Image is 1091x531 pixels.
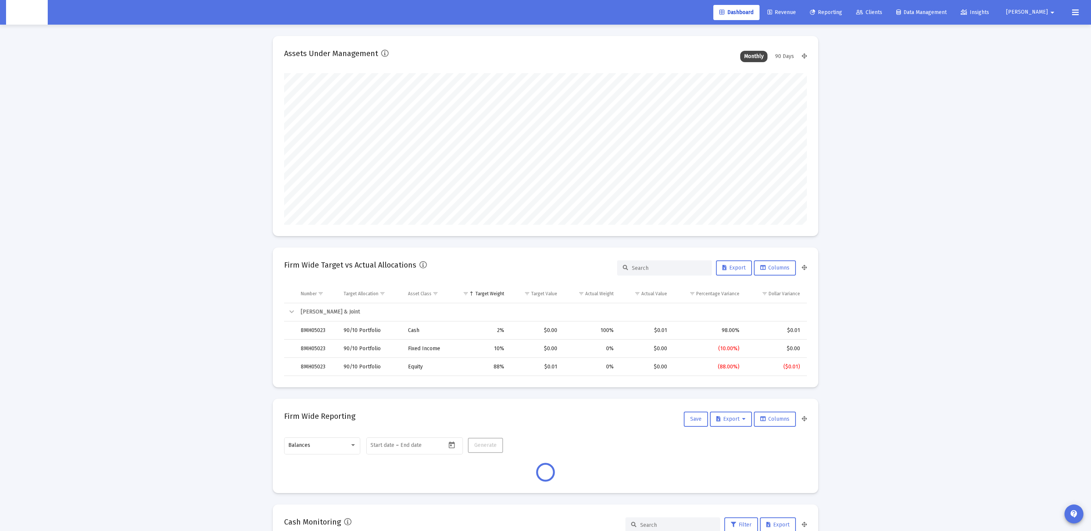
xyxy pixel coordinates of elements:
span: Dashboard [719,9,753,16]
input: Start date [370,442,394,448]
span: Save [690,416,702,422]
span: – [396,442,399,448]
div: 10% [458,345,504,352]
div: Data grid [284,285,807,376]
div: $0.01 [515,363,557,371]
input: End date [400,442,437,448]
h2: Cash Monitoring [284,516,341,528]
span: Generate [474,442,497,448]
td: Column Actual Value [619,285,672,303]
div: 98.00% [678,327,740,334]
div: $0.00 [624,345,667,352]
div: 2% [458,327,504,334]
td: 90/10 Portfolio [338,321,403,340]
div: Monthly [740,51,767,62]
span: Show filter options for column 'Actual Weight' [578,291,584,296]
span: Filter [731,522,752,528]
span: Show filter options for column 'Number' [318,291,324,296]
span: Show filter options for column 'Actual Value' [635,291,640,296]
td: Column Asset Class [403,285,453,303]
div: Number [301,291,317,297]
td: 90/10 Portfolio [338,340,403,358]
span: [PERSON_NAME] [1006,9,1048,16]
h2: Firm Wide Target vs Actual Allocations [284,259,416,271]
img: Dashboard [12,5,42,20]
span: Data Management [896,9,947,16]
td: Column Number [295,285,338,303]
span: Export [766,522,789,528]
div: Target Value [531,291,557,297]
div: (10.00%) [678,345,740,352]
div: $0.01 [750,327,800,334]
td: Column Percentage Variance [672,285,745,303]
span: Show filter options for column 'Asset Class' [433,291,438,296]
mat-icon: contact_support [1069,509,1078,518]
div: 0% [568,363,614,371]
td: Column Dollar Variance [745,285,807,303]
mat-icon: arrow_drop_down [1048,5,1057,20]
span: Balances [288,442,310,448]
div: 100% [568,327,614,334]
span: Reporting [810,9,842,16]
input: Search [632,265,706,271]
a: Dashboard [713,5,760,20]
div: Target Weight [475,291,504,297]
div: $0.00 [624,363,667,371]
td: Collapse [284,303,295,321]
span: Show filter options for column 'Target Weight' [463,291,469,296]
div: Percentage Variance [696,291,739,297]
button: Open calendar [446,439,457,450]
button: Columns [754,412,796,427]
span: Export [722,265,746,271]
button: Export [716,260,752,276]
div: 90 Days [771,51,798,62]
div: (88.00%) [678,363,740,371]
div: Target Allocation [344,291,378,297]
button: Export [710,412,752,427]
a: Clients [850,5,888,20]
h2: Firm Wide Reporting [284,410,355,422]
div: $0.00 [750,345,800,352]
div: Actual Value [641,291,667,297]
div: 0% [568,345,614,352]
span: Columns [760,416,789,422]
button: [PERSON_NAME] [997,5,1066,20]
td: 8MH05023 [295,321,338,340]
span: Show filter options for column 'Target Allocation' [380,291,385,296]
a: Data Management [890,5,953,20]
a: Reporting [804,5,848,20]
td: Column Target Value [510,285,563,303]
div: Asset Class [408,291,431,297]
span: Export [716,416,746,422]
td: Column Target Weight [453,285,509,303]
span: Show filter options for column 'Dollar Variance' [762,291,767,296]
td: 8MH05023 [295,340,338,358]
td: Column Actual Weight [563,285,619,303]
span: Show filter options for column 'Percentage Variance' [689,291,695,296]
span: Columns [760,265,789,271]
button: Save [684,412,708,427]
div: $0.00 [515,345,557,352]
span: Insights [961,9,989,16]
td: Column Target Allocation [338,285,403,303]
span: Show filter options for column 'Target Value' [524,291,530,296]
span: Revenue [767,9,796,16]
td: 8MH05023 [295,358,338,376]
div: 88% [458,363,504,371]
button: Generate [468,438,503,453]
button: Columns [754,260,796,276]
td: 90/10 Portfolio [338,358,403,376]
td: Cash [403,321,453,340]
h2: Assets Under Management [284,47,378,60]
div: $0.00 [515,327,557,334]
div: Dollar Variance [769,291,800,297]
div: $0.01 [624,327,667,334]
div: ($0.01) [750,363,800,371]
div: [PERSON_NAME] & Joint [301,308,800,316]
a: Insights [955,5,995,20]
span: Clients [856,9,882,16]
td: Fixed Income [403,340,453,358]
input: Search [640,522,714,528]
div: Actual Weight [585,291,614,297]
a: Revenue [761,5,802,20]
